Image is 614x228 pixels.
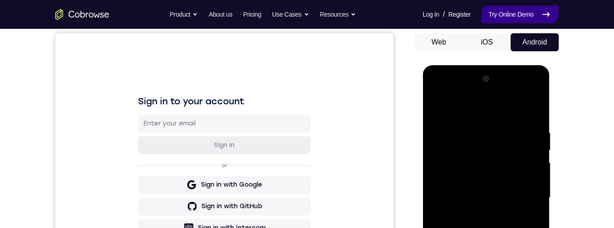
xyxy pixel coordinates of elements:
a: Try Online Demo [481,5,559,23]
button: Resources [320,5,356,23]
button: Sign in with GitHub [83,164,255,182]
button: Web [415,33,463,51]
div: Sign in with Intercom [142,190,210,199]
input: Enter your email [88,86,250,95]
div: Sign in with Google [146,147,207,156]
span: / [443,9,445,20]
h1: Sign in to your account [83,62,255,74]
button: iOS [463,33,511,51]
button: Android [511,33,559,51]
a: Log In [423,5,439,23]
button: Sign in with Google [83,143,255,161]
p: or [165,129,174,136]
a: Go to the home page [55,9,109,20]
a: Register [449,5,471,23]
button: Sign in [83,103,255,121]
a: About us [209,5,232,23]
button: Use Cases [272,5,309,23]
a: Pricing [243,5,261,23]
div: Sign in with GitHub [146,169,207,178]
button: Product [170,5,198,23]
button: Sign in with Zendesk [83,207,255,225]
button: Sign in with Intercom [83,186,255,204]
div: Sign in with Zendesk [143,212,209,221]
